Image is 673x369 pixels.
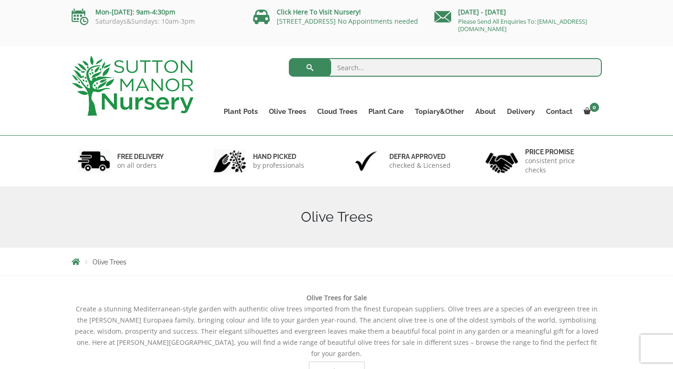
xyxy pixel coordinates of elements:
[72,56,193,116] img: logo
[578,105,602,118] a: 0
[540,105,578,118] a: Contact
[312,105,363,118] a: Cloud Trees
[307,293,367,302] b: Olive Trees for Sale
[277,7,361,16] a: Click Here To Visit Nursery!
[289,58,602,77] input: Search...
[72,18,239,25] p: Saturdays&Sundays: 10am-3pm
[434,7,602,18] p: [DATE] - [DATE]
[277,17,418,26] a: [STREET_ADDRESS] No Appointments needed
[117,161,164,170] p: on all orders
[350,149,382,173] img: 3.jpg
[470,105,501,118] a: About
[253,152,304,161] h6: hand picked
[525,148,596,156] h6: Price promise
[525,156,596,175] p: consistent price checks
[501,105,540,118] a: Delivery
[72,209,602,225] h1: Olive Trees
[409,105,470,118] a: Topiary&Other
[213,149,246,173] img: 2.jpg
[389,161,451,170] p: checked & Licensed
[253,161,304,170] p: by professionals
[72,258,602,265] nav: Breadcrumbs
[93,258,127,266] span: Olive Trees
[218,105,263,118] a: Plant Pots
[363,105,409,118] a: Plant Care
[590,103,599,112] span: 0
[389,152,451,161] h6: Defra approved
[117,152,164,161] h6: FREE DELIVERY
[72,7,239,18] p: Mon-[DATE]: 9am-4:30pm
[458,17,587,33] a: Please Send All Enquiries To: [EMAIL_ADDRESS][DOMAIN_NAME]
[486,147,518,175] img: 4.jpg
[78,149,110,173] img: 1.jpg
[263,105,312,118] a: Olive Trees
